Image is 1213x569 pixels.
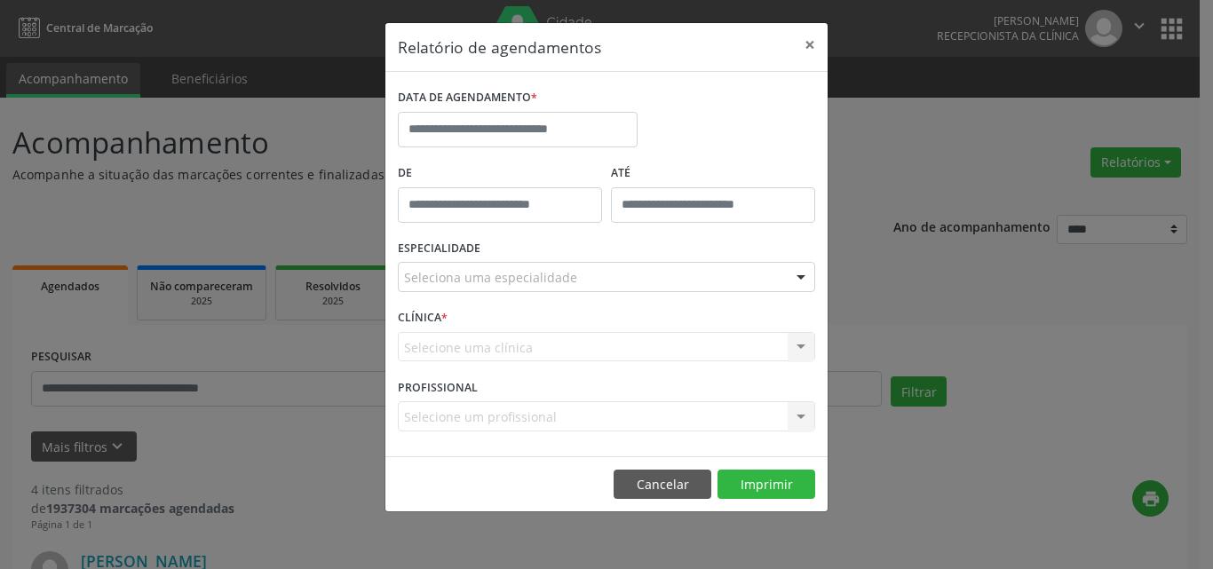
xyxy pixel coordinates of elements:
button: Cancelar [614,470,711,500]
label: DATA DE AGENDAMENTO [398,84,537,112]
label: CLÍNICA [398,304,448,332]
button: Imprimir [717,470,815,500]
button: Close [792,23,828,67]
label: ATÉ [611,160,815,187]
span: Seleciona uma especialidade [404,268,577,287]
label: ESPECIALIDADE [398,235,480,263]
label: PROFISSIONAL [398,374,478,401]
label: De [398,160,602,187]
h5: Relatório de agendamentos [398,36,601,59]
